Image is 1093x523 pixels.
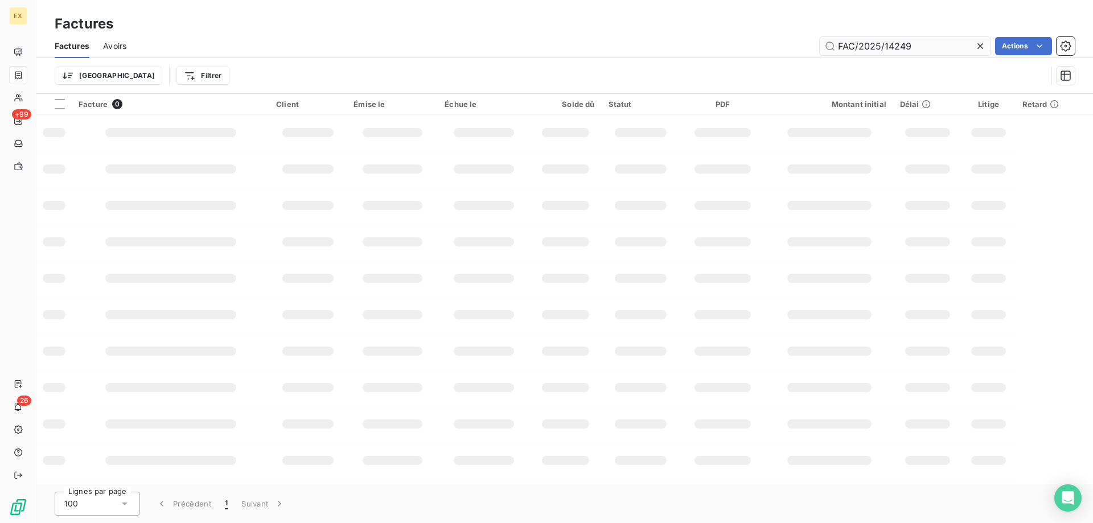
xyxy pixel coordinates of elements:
[17,396,31,406] span: 26
[995,37,1052,55] button: Actions
[9,7,27,25] div: EX
[235,492,292,516] button: Suivant
[1022,100,1086,109] div: Retard
[176,67,229,85] button: Filtrer
[773,100,886,109] div: Montant initial
[149,492,218,516] button: Précédent
[445,100,523,109] div: Échue le
[225,498,228,509] span: 1
[12,109,31,120] span: +99
[112,99,122,109] span: 0
[55,14,113,34] h3: Factures
[1054,484,1082,512] div: Open Intercom Messenger
[103,40,126,52] span: Avoirs
[900,100,955,109] div: Délai
[276,100,340,109] div: Client
[55,40,89,52] span: Factures
[354,100,431,109] div: Émise le
[968,100,1008,109] div: Litige
[537,100,595,109] div: Solde dû
[820,37,991,55] input: Rechercher
[218,492,235,516] button: 1
[64,498,78,509] span: 100
[79,100,108,109] span: Facture
[687,100,759,109] div: PDF
[55,67,162,85] button: [GEOGRAPHIC_DATA]
[9,498,27,516] img: Logo LeanPay
[609,100,673,109] div: Statut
